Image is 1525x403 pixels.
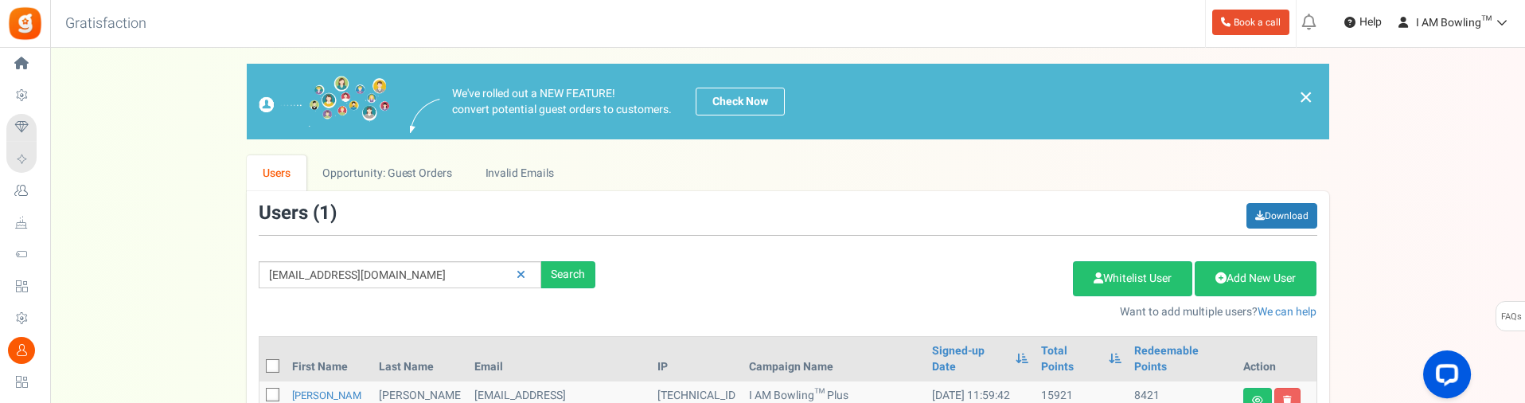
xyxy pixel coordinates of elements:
[319,199,330,227] span: 1
[1134,343,1231,375] a: Redeemable Points
[48,8,164,40] h3: Gratisfaction
[1237,337,1316,381] th: Action
[1212,10,1289,35] a: Book a call
[1500,302,1522,332] span: FAQs
[651,337,743,381] th: IP
[1195,261,1316,296] a: Add New User
[619,304,1317,320] p: Want to add multiple users?
[259,261,541,288] input: Search by email or name
[452,86,672,118] p: We've rolled out a NEW FEATURE! convert potential guest orders to customers.
[7,6,43,41] img: Gratisfaction
[410,99,440,133] img: images
[372,337,467,381] th: Last Name
[1041,343,1100,375] a: Total Points
[1416,14,1492,31] span: I AM Bowling™
[932,343,1008,375] a: Signed-up Date
[1246,203,1317,229] a: Download
[259,76,390,127] img: images
[306,155,468,191] a: Opportunity: Guest Orders
[696,88,785,115] a: Check Now
[541,261,595,288] div: Search
[259,203,337,224] h3: Users ( )
[469,155,570,191] a: Invalid Emails
[743,337,926,381] th: Campaign Name
[1299,88,1313,107] a: ×
[1355,14,1382,30] span: Help
[468,337,651,381] th: Email
[286,337,373,381] th: First Name
[247,155,307,191] a: Users
[1073,261,1192,296] a: Whitelist User
[509,261,533,289] a: Reset
[1258,303,1316,320] a: We can help
[1338,10,1388,35] a: Help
